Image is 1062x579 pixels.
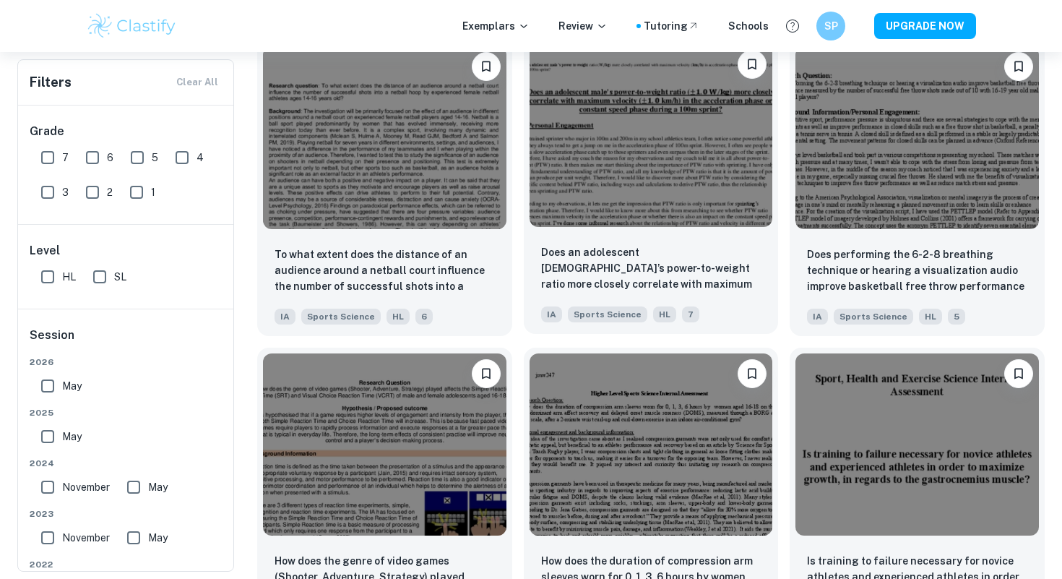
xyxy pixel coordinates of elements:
button: UPGRADE NOW [874,13,976,39]
span: SL [114,269,126,285]
button: SP [816,12,845,40]
span: November [62,479,110,495]
a: BookmarkTo what extent does the distance of an audience around a netball court influence the numb... [257,40,512,335]
p: Review [558,18,608,34]
button: Bookmark [738,359,767,388]
button: Bookmark [472,359,501,388]
span: Sports Science [301,309,381,325]
a: Schools [728,18,769,34]
span: HL [387,309,410,325]
h6: Filters [30,72,72,93]
img: Sports Science IA example thumbnail: How does the duration of compression arm [530,353,773,536]
span: IA [275,309,295,325]
span: HL [919,309,942,325]
img: Sports Science IA example thumbnail: To what extent does the distance of an a [263,46,506,228]
h6: Level [30,242,223,260]
p: To what extent does the distance of an audience around a netball court influence the number of su... [275,246,495,296]
span: 6 [415,309,433,325]
button: Bookmark [738,50,767,79]
span: 2022 [30,558,223,571]
img: Sports Science IA example thumbnail: Is training to failure necessary for nov [795,353,1039,536]
img: Sports Science IA example thumbnail: Does an adolescent male’s power-to-weigh [530,44,773,226]
span: IA [541,306,562,322]
span: May [148,530,168,546]
span: 2023 [30,507,223,520]
span: 7 [62,150,69,166]
span: 7 [682,306,699,322]
span: May [148,479,168,495]
p: Does an adolescent male’s power-to-weight ratio more closely correlate with maximum velocity in t... [541,244,761,293]
h6: Grade [30,123,223,140]
span: 2024 [30,457,223,470]
span: May [62,429,82,445]
span: HL [653,306,676,322]
p: Does performing the 6-2-8 breathing technique or hearing a visualization audio improve basketball... [807,246,1027,296]
a: Tutoring [644,18,699,34]
img: Clastify logo [86,12,178,40]
span: 6 [107,150,113,166]
span: 3 [62,184,69,200]
a: BookmarkDoes an adolescent male’s power-to-weight ratio more closely correlate with maximum veloc... [524,40,779,335]
p: Exemplars [462,18,530,34]
span: 5 [948,309,965,325]
button: Help and Feedback [780,14,805,38]
span: November [62,530,110,546]
span: IA [807,309,828,325]
h6: Session [30,327,223,356]
span: HL [62,269,76,285]
button: Bookmark [1004,359,1033,388]
h6: SP [823,18,839,34]
span: 2026 [30,356,223,369]
span: 4 [197,150,204,166]
button: Bookmark [472,52,501,81]
img: Sports Science IA example thumbnail: How does the genre of video games (Shoot [263,353,506,536]
a: BookmarkDoes performing the 6-2-8 breathing technique or hearing a visualization audio improve ba... [790,40,1045,335]
span: Sports Science [568,306,647,322]
span: 2025 [30,406,223,419]
span: 1 [151,184,155,200]
span: 2 [107,184,113,200]
span: May [62,378,82,394]
span: 5 [152,150,158,166]
span: Sports Science [834,309,913,325]
img: Sports Science IA example thumbnail: Does performing the 6-2-8 breathing tech [795,46,1039,228]
button: Bookmark [1004,52,1033,81]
